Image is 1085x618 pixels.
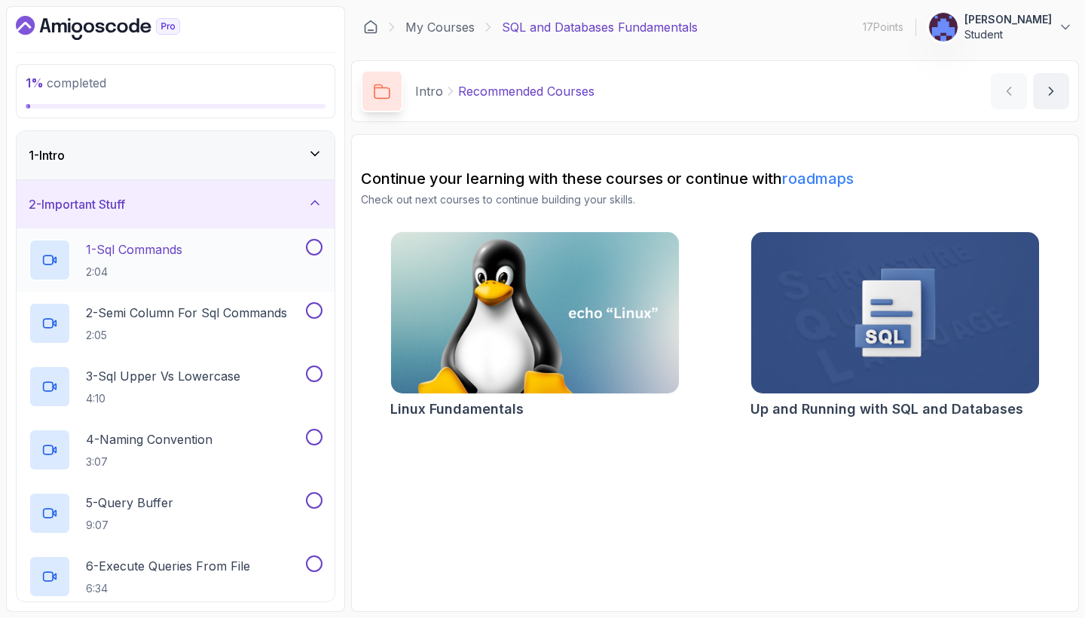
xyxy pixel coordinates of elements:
[86,367,240,385] p: 3 - Sql Upper Vs Lowercase
[750,399,1023,420] h2: Up and Running with SQL and Databases
[86,328,287,343] p: 2:05
[29,146,65,164] h3: 1 - Intro
[29,366,322,408] button: 3-Sql Upper Vs Lowercase4:10
[17,180,335,228] button: 2-Important Stuff
[458,82,594,100] p: Recommended Courses
[361,168,1069,189] h2: Continue your learning with these courses or continue with
[86,454,212,470] p: 3:07
[390,399,524,420] h2: Linux Fundamentals
[361,192,1069,207] p: Check out next courses to continue building your skills.
[405,18,475,36] a: My Courses
[502,18,698,36] p: SQL and Databases Fundamentals
[29,429,322,471] button: 4-Naming Convention3:07
[363,20,378,35] a: Dashboard
[86,581,250,596] p: 6:34
[17,131,335,179] button: 1-Intro
[751,232,1039,393] img: Up and Running with SQL and Databases card
[86,391,240,406] p: 4:10
[964,12,1052,27] p: [PERSON_NAME]
[86,265,182,280] p: 2:04
[86,304,287,322] p: 2 - Semi Column For Sql Commands
[16,16,215,40] a: Dashboard
[928,12,1073,42] button: user profile image[PERSON_NAME]Student
[863,20,903,35] p: 17 Points
[29,302,322,344] button: 2-Semi Column For Sql Commands2:05
[86,518,173,533] p: 9:07
[29,492,322,534] button: 5-Query Buffer9:07
[86,240,182,259] p: 1 - Sql Commands
[29,239,322,281] button: 1-Sql Commands2:04
[1033,73,1069,109] button: next content
[29,195,125,213] h3: 2 - Important Stuff
[29,555,322,598] button: 6-Execute Queries From File6:34
[26,75,44,90] span: 1 %
[782,170,854,188] a: roadmaps
[390,231,680,420] a: Linux Fundamentals cardLinux Fundamentals
[391,232,679,393] img: Linux Fundamentals card
[991,73,1027,109] button: previous content
[86,557,250,575] p: 6 - Execute Queries From File
[750,231,1040,420] a: Up and Running with SQL and Databases cardUp and Running with SQL and Databases
[929,13,958,41] img: user profile image
[86,430,212,448] p: 4 - Naming Convention
[86,494,173,512] p: 5 - Query Buffer
[415,82,443,100] p: Intro
[964,27,1052,42] p: Student
[26,75,106,90] span: completed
